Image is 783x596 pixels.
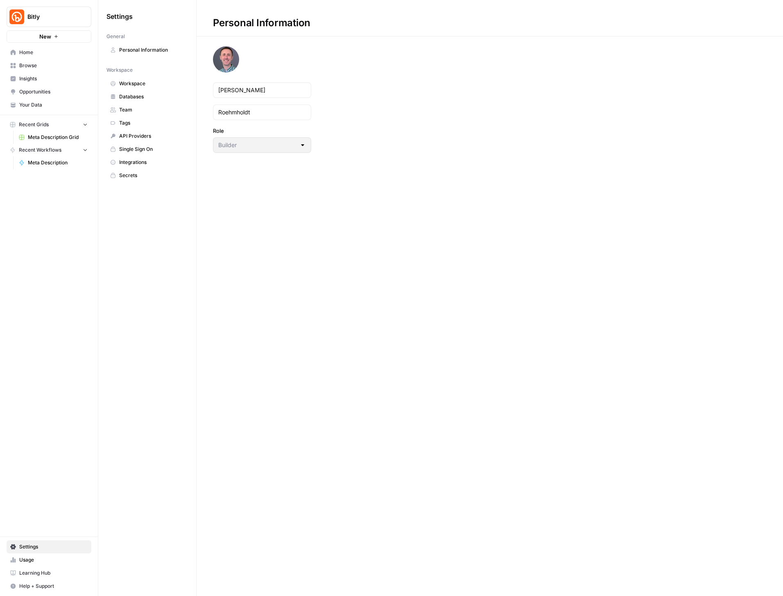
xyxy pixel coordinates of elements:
[106,66,133,74] span: Workspace
[28,159,88,166] span: Meta Description
[7,118,91,131] button: Recent Grids
[119,172,184,179] span: Secrets
[213,46,239,73] img: avatar
[39,32,51,41] span: New
[7,59,91,72] a: Browse
[7,7,91,27] button: Workspace: Bitly
[9,9,24,24] img: Bitly Logo
[106,90,188,103] a: Databases
[106,169,188,182] a: Secrets
[19,582,88,590] span: Help + Support
[119,93,184,100] span: Databases
[19,88,88,96] span: Opportunities
[7,98,91,111] a: Your Data
[15,156,91,169] a: Meta Description
[106,103,188,116] a: Team
[7,540,91,553] a: Settings
[119,119,184,127] span: Tags
[7,144,91,156] button: Recent Workflows
[19,146,61,154] span: Recent Workflows
[213,127,311,135] label: Role
[15,131,91,144] a: Meta Description Grid
[7,46,91,59] a: Home
[119,80,184,87] span: Workspace
[7,72,91,85] a: Insights
[119,146,184,153] span: Single Sign On
[106,33,125,40] span: General
[119,46,184,54] span: Personal Information
[106,116,188,130] a: Tags
[19,62,88,69] span: Browse
[119,159,184,166] span: Integrations
[197,16,327,30] div: Personal Information
[119,106,184,114] span: Team
[7,85,91,98] a: Opportunities
[106,143,188,156] a: Single Sign On
[106,43,188,57] a: Personal Information
[7,553,91,566] a: Usage
[106,130,188,143] a: API Providers
[106,11,133,21] span: Settings
[19,121,49,128] span: Recent Grids
[106,156,188,169] a: Integrations
[19,49,88,56] span: Home
[106,77,188,90] a: Workspace
[19,556,88,564] span: Usage
[28,134,88,141] span: Meta Description Grid
[19,75,88,82] span: Insights
[19,101,88,109] span: Your Data
[119,132,184,140] span: API Providers
[7,30,91,43] button: New
[7,566,91,580] a: Learning Hub
[19,543,88,551] span: Settings
[7,580,91,593] button: Help + Support
[19,569,88,577] span: Learning Hub
[27,13,77,21] span: Bitly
